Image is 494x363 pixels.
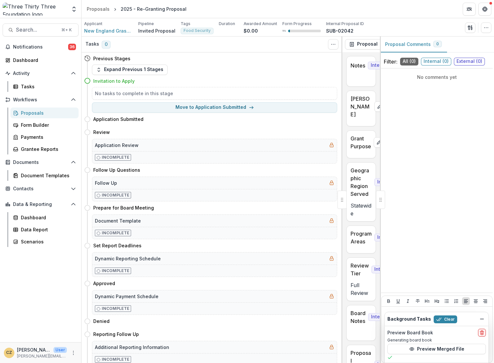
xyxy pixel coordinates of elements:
button: Ordered List [452,297,460,305]
p: 5 % [282,29,286,33]
button: delete [478,329,486,337]
h4: Reporting Follow Up [93,331,139,338]
nav: breadcrumb [84,4,189,14]
a: Proposals [84,4,112,14]
p: [PERSON_NAME] [351,95,372,118]
h4: Follow Up Questions [93,167,140,173]
span: Workflows [13,97,68,103]
button: Bold [385,297,393,305]
div: Proposals [87,6,110,12]
span: Internal [368,62,391,69]
h5: No tasks to complete in this stage [95,90,334,97]
button: Dismiss [478,315,486,323]
h5: Additional Reporting Information [95,344,169,351]
h4: Invitation to Apply [93,78,135,84]
p: [PERSON_NAME][EMAIL_ADDRESS][DOMAIN_NAME] [17,353,67,359]
button: Heading 2 [433,297,441,305]
button: Notifications36 [3,42,79,52]
h4: Application Submitted [93,116,143,123]
span: 0 [102,41,111,49]
img: Three Thirty Three Foundation logo [3,3,67,16]
h4: Approved [93,280,115,287]
button: Toggle View Cancelled Tasks [328,39,338,50]
h2: Preview Board Book [387,330,433,336]
span: Food Security [184,28,211,33]
span: Documents [13,160,68,165]
button: Align Center [472,297,480,305]
p: Applicant [84,21,102,27]
a: Data Report [10,224,79,235]
p: Incomplete [102,356,129,362]
div: Grantee Reports [21,146,73,152]
button: Align Right [481,297,489,305]
p: Pipeline [138,21,154,27]
span: 0 [436,42,439,46]
div: Proposals [21,109,73,116]
a: Dashboard [10,212,79,223]
a: Form Builder [10,120,79,130]
p: Invited Proposal [138,27,175,34]
button: Search... [3,23,79,36]
div: Document Templates [21,172,73,179]
button: Heading 1 [423,297,431,305]
p: Board Notes [351,309,366,325]
button: Open Data & Reporting [3,199,79,210]
div: Dashboard [13,57,73,64]
span: Internal [374,178,398,186]
h4: Denied [93,318,110,325]
button: Italicize [404,297,412,305]
h5: Follow Up [95,180,117,186]
span: Search... [16,27,57,33]
button: Expand Previous 1 Stages [92,65,168,75]
div: Christine Zachai [6,351,12,355]
p: Grant Purpose [351,135,371,150]
a: Document Templates [10,170,79,181]
button: edit [374,101,385,112]
button: Bullet List [443,297,451,305]
button: Open Activity [3,68,79,79]
p: Program Areas [351,230,372,245]
span: All ( 0 ) [400,58,418,65]
h3: Tasks [85,41,99,47]
button: Underline [394,297,402,305]
h4: Set Report Deadlines [93,242,142,249]
div: Form Builder [21,122,73,128]
button: Preview Merged File [387,344,486,354]
p: Full Review [351,281,372,297]
p: Notes [351,62,365,69]
h5: Dynamic Payment Schedule [95,293,158,300]
p: [PERSON_NAME] [17,346,51,353]
a: Scenarios [10,236,79,247]
p: User [53,347,67,353]
div: Scenarios [21,238,73,245]
a: Payments [10,132,79,142]
a: Tasks [10,81,79,92]
p: Incomplete [102,154,129,160]
span: Activity [13,71,68,76]
button: Strike [414,297,422,305]
button: Open Documents [3,157,79,167]
a: Grantee Reports [10,144,79,154]
button: Align Left [462,297,470,305]
span: Data & Reporting [13,202,68,207]
span: Contacts [13,186,68,192]
p: No comments yet [384,74,490,80]
button: Get Help [478,3,491,16]
div: Dashboard [21,214,73,221]
span: 36 [68,44,76,50]
button: More [69,349,77,357]
span: Notifications [13,44,68,50]
h4: Prepare for Board Meeting [93,204,154,211]
button: Open Workflows [3,94,79,105]
a: Proposals [10,108,79,118]
button: Open Contacts [3,183,79,194]
p: Duration [219,21,235,27]
p: SUB-02042 [326,27,353,34]
div: Tasks [21,83,73,90]
p: Review Tier [351,262,369,277]
a: Dashboard [3,55,79,65]
span: External ( 0 ) [454,58,485,65]
div: ⌘ + K [60,26,73,34]
p: Geographic Region Served [351,167,372,198]
p: Generating board book [387,337,486,343]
